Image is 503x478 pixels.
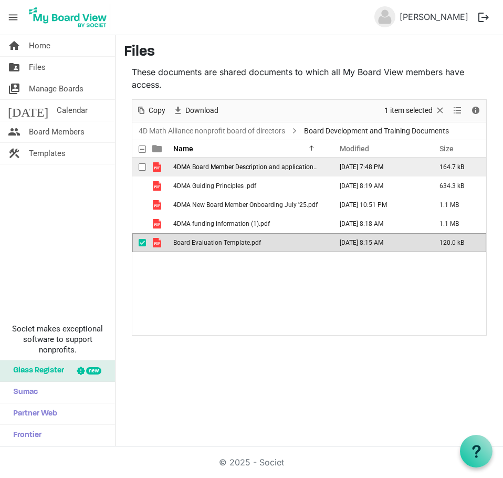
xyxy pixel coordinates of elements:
[8,35,20,56] span: home
[173,239,261,246] span: Board Evaluation Template.pdf
[170,233,329,252] td: Board Evaluation Template.pdf is template cell column header Name
[132,66,487,91] p: These documents are shared documents to which all My Board View members have access.
[184,104,219,117] span: Download
[329,195,428,214] td: July 31, 2025 10:51 PM column header Modified
[132,233,146,252] td: checkbox
[29,35,50,56] span: Home
[170,214,329,233] td: 4DMA-funding information (1).pdf is template cell column header Name
[86,367,101,375] div: new
[146,176,170,195] td: is template cell column header type
[395,6,473,27] a: [PERSON_NAME]
[428,233,486,252] td: 120.0 kB is template cell column header Size
[57,100,88,121] span: Calendar
[146,214,170,233] td: is template cell column header type
[29,78,83,99] span: Manage Boards
[439,144,454,153] span: Size
[302,124,451,138] span: Board Development and Training Documents
[219,457,284,467] a: © 2025 - Societ
[146,158,170,176] td: is template cell column header type
[169,100,222,122] div: Download
[469,104,483,117] button: Details
[467,100,485,122] div: Details
[451,104,464,117] button: View dropdownbutton
[170,195,329,214] td: 4DMA New Board Member Onboarding July '25.pdf is template cell column header Name
[428,176,486,195] td: 634.3 kB is template cell column header Size
[8,100,48,121] span: [DATE]
[381,100,449,122] div: Clear selection
[173,220,270,227] span: 4DMA-funding information (1).pdf
[329,158,428,176] td: July 30, 2024 7:48 PM column header Modified
[8,78,20,99] span: switch_account
[132,176,146,195] td: checkbox
[29,57,46,78] span: Files
[473,6,495,28] button: logout
[340,144,369,153] span: Modified
[428,195,486,214] td: 1.1 MB is template cell column header Size
[171,104,221,117] button: Download
[383,104,447,117] button: Selection
[29,121,85,142] span: Board Members
[134,104,167,117] button: Copy
[132,214,146,233] td: checkbox
[374,6,395,27] img: no-profile-picture.svg
[3,7,23,27] span: menu
[383,104,434,117] span: 1 item selected
[146,195,170,214] td: is template cell column header type
[132,100,169,122] div: Copy
[8,382,38,403] span: Sumac
[26,4,114,30] a: My Board View Logo
[329,214,428,233] td: November 15, 2023 8:18 AM column header Modified
[8,403,57,424] span: Partner Web
[428,214,486,233] td: 1.1 MB is template cell column header Size
[8,57,20,78] span: folder_shared
[449,100,467,122] div: View
[8,121,20,142] span: people
[124,44,495,61] h3: Files
[170,176,329,195] td: 4DMA Guiding Principles .pdf is template cell column header Name
[132,158,146,176] td: checkbox
[26,4,110,30] img: My Board View Logo
[173,163,347,171] span: 4DMA Board Member Description and application. pdf (1).pdf
[173,201,318,209] span: 4DMA New Board Member Onboarding July '25.pdf
[173,182,256,190] span: 4DMA Guiding Principles .pdf
[29,143,66,164] span: Templates
[132,195,146,214] td: checkbox
[329,233,428,252] td: November 15, 2023 8:15 AM column header Modified
[170,158,329,176] td: 4DMA Board Member Description and application. pdf (1).pdf is template cell column header Name
[173,144,193,153] span: Name
[5,324,110,355] span: Societ makes exceptional software to support nonprofits.
[428,158,486,176] td: 164.7 kB is template cell column header Size
[8,360,64,381] span: Glass Register
[148,104,166,117] span: Copy
[8,425,41,446] span: Frontier
[137,124,287,138] a: 4D Math Alliance nonprofit board of directors
[146,233,170,252] td: is template cell column header type
[329,176,428,195] td: November 15, 2023 8:19 AM column header Modified
[8,143,20,164] span: construction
